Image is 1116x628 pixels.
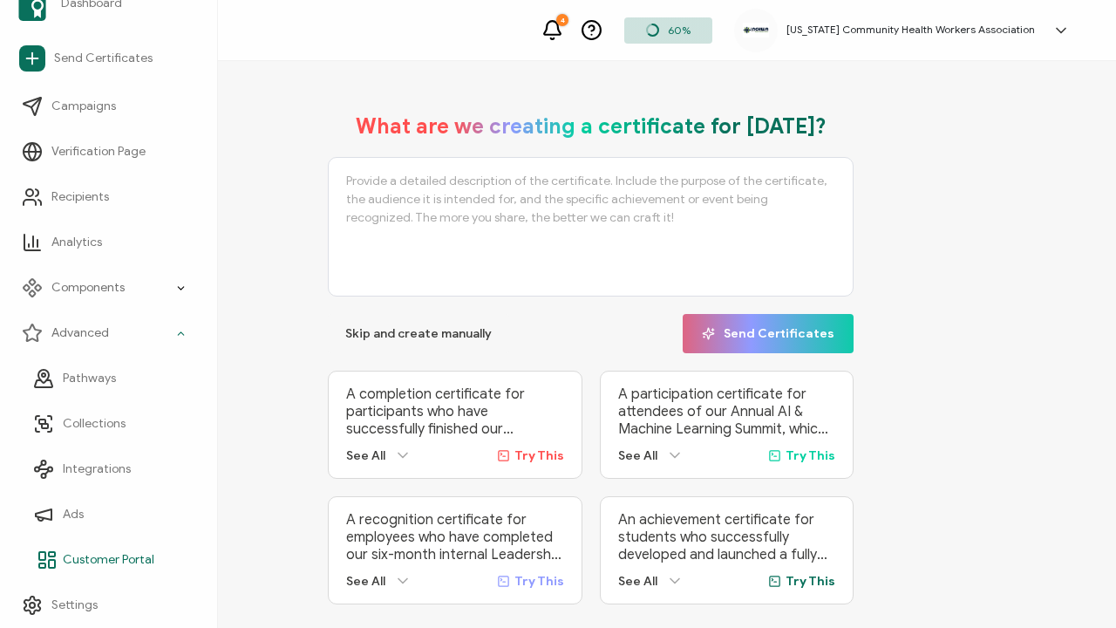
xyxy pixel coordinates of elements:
[51,234,102,251] span: Analytics
[11,89,206,124] a: Campaigns
[51,597,98,614] span: Settings
[618,386,836,438] p: A participation certificate for attendees of our Annual AI & Machine Learning Summit, which broug...
[51,188,109,206] span: Recipients
[63,370,116,387] span: Pathways
[1029,544,1116,628] iframe: Chat Widget
[63,551,154,569] span: Customer Portal
[786,448,835,463] span: Try This
[23,406,206,441] a: Collections
[514,574,564,589] span: Try This
[51,143,146,160] span: Verification Page
[786,574,835,589] span: Try This
[23,543,206,577] a: Customer Portal
[51,324,109,342] span: Advanced
[618,448,657,463] span: See All
[743,23,769,38] img: 9c842cb6-4ed7-4ec3-b445-b17f7802da1f.jpg
[51,98,116,115] span: Campaigns
[683,314,854,353] button: Send Certificates
[11,180,206,215] a: Recipients
[702,327,834,340] span: Send Certificates
[668,24,691,37] span: 60%
[54,50,153,67] span: Send Certificates
[328,314,509,353] button: Skip and create manually
[345,328,492,340] span: Skip and create manually
[346,511,564,563] p: A recognition certificate for employees who have completed our six-month internal Leadership Deve...
[63,461,131,478] span: Integrations
[23,452,206,487] a: Integrations
[346,386,564,438] p: A completion certificate for participants who have successfully finished our ‘Advanced Digital Ma...
[786,24,1035,36] h5: [US_STATE] Community Health Workers Association
[11,134,206,169] a: Verification Page
[51,279,125,297] span: Components
[63,506,84,523] span: Ads
[63,415,126,433] span: Collections
[618,574,657,589] span: See All
[514,448,564,463] span: Try This
[556,14,568,26] div: 4
[346,448,385,463] span: See All
[11,38,206,78] a: Send Certificates
[11,225,206,260] a: Analytics
[618,511,836,563] p: An achievement certificate for students who successfully developed and launched a fully functiona...
[346,574,385,589] span: See All
[356,113,827,140] h1: What are we creating a certificate for [DATE]?
[11,588,206,623] a: Settings
[23,497,206,532] a: Ads
[23,361,206,396] a: Pathways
